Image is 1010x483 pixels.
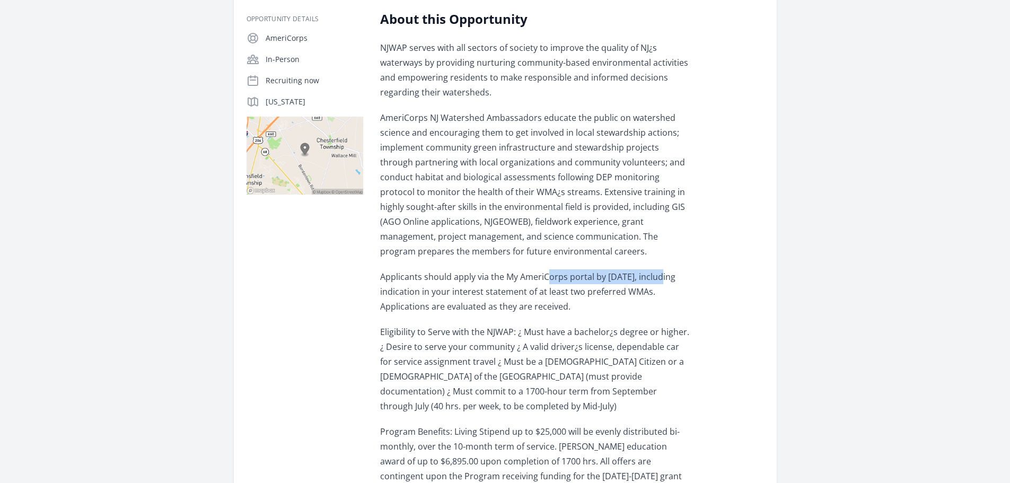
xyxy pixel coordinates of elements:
[247,117,363,195] img: Map
[266,33,363,43] p: AmeriCorps
[380,269,690,314] p: Applicants should apply via the My AmeriCorps portal by [DATE], including indication in your inte...
[380,110,690,259] p: AmeriCorps NJ Watershed Ambassadors educate the public on watershed science and encouraging them ...
[266,96,363,107] p: [US_STATE]
[266,54,363,65] p: In-Person
[266,75,363,86] p: Recruiting now
[380,324,690,414] p: Eligibility to Serve with the NJWAP: ¿ Must have a bachelor¿s degree or higher. ¿ Desire to serve...
[380,40,690,100] p: NJWAP serves with all sectors of society to improve the quality of NJ¿s waterways by providing nu...
[380,11,690,28] h2: About this Opportunity
[247,15,363,23] h3: Opportunity Details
